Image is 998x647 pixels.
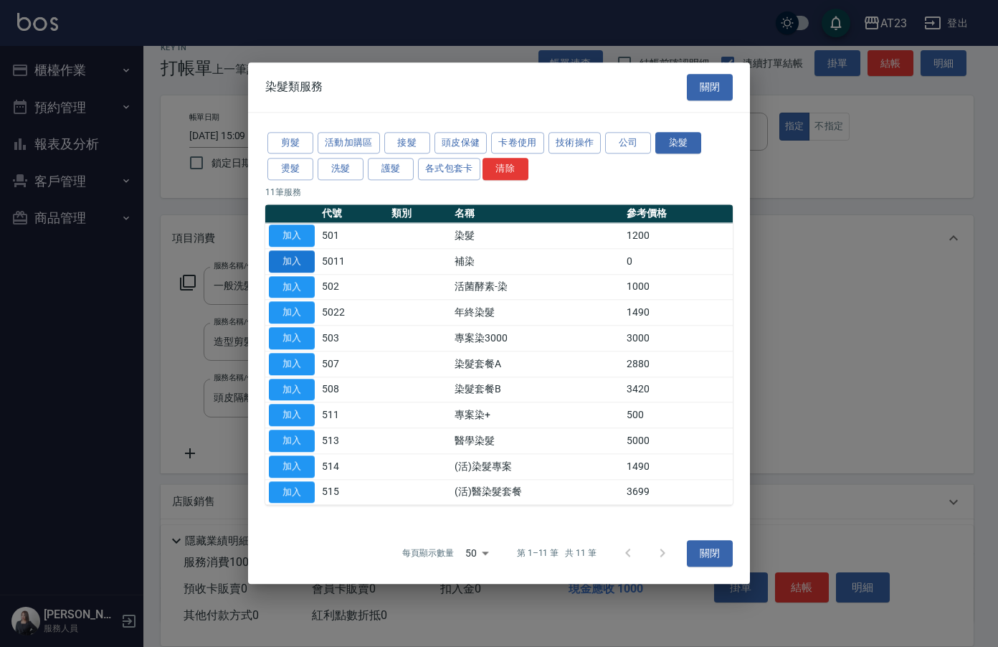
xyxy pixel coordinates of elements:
[460,534,494,573] div: 50
[384,132,430,154] button: 接髮
[418,159,480,181] button: 各式包套卡
[269,430,315,452] button: 加入
[548,132,602,154] button: 技術操作
[623,454,733,480] td: 1490
[318,351,388,377] td: 507
[483,159,528,181] button: 清除
[517,547,597,560] p: 第 1–11 筆 共 11 筆
[623,223,733,249] td: 1200
[623,351,733,377] td: 2880
[318,204,388,223] th: 代號
[451,479,623,505] td: (活)醫染髮套餐
[451,454,623,480] td: (活)染髮專案
[318,132,380,154] button: 活動加購區
[623,402,733,428] td: 500
[269,225,315,247] button: 加入
[451,274,623,300] td: 活菌酵素-染
[623,204,733,223] th: 參考價格
[451,204,623,223] th: 名稱
[318,479,388,505] td: 515
[318,249,388,275] td: 5011
[269,353,315,375] button: 加入
[655,132,701,154] button: 染髮
[687,540,733,567] button: 關閉
[491,132,544,154] button: 卡卷使用
[267,159,313,181] button: 燙髮
[318,326,388,351] td: 503
[318,223,388,249] td: 501
[269,327,315,349] button: 加入
[318,428,388,454] td: 513
[623,479,733,505] td: 3699
[623,249,733,275] td: 0
[368,159,414,181] button: 護髮
[318,454,388,480] td: 514
[451,300,623,326] td: 年終染髮
[605,132,651,154] button: 公司
[451,249,623,275] td: 補染
[388,204,451,223] th: 類別
[269,250,315,273] button: 加入
[318,274,388,300] td: 502
[451,428,623,454] td: 醫學染髮
[267,132,313,154] button: 剪髮
[687,74,733,100] button: 關閉
[451,351,623,377] td: 染髮套餐A
[269,455,315,478] button: 加入
[402,547,454,560] p: 每頁顯示數量
[623,377,733,402] td: 3420
[623,274,733,300] td: 1000
[451,402,623,428] td: 專案染+
[318,377,388,402] td: 508
[269,379,315,401] button: 加入
[269,481,315,504] button: 加入
[318,159,363,181] button: 洗髮
[451,223,623,249] td: 染髮
[434,132,488,154] button: 頭皮保健
[623,300,733,326] td: 1490
[269,302,315,324] button: 加入
[318,300,388,326] td: 5022
[318,402,388,428] td: 511
[623,428,733,454] td: 5000
[269,276,315,298] button: 加入
[623,326,733,351] td: 3000
[451,326,623,351] td: 專案染3000
[265,80,323,95] span: 染髮類服務
[265,186,733,199] p: 11 筆服務
[451,377,623,402] td: 染髮套餐B
[269,405,315,427] button: 加入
